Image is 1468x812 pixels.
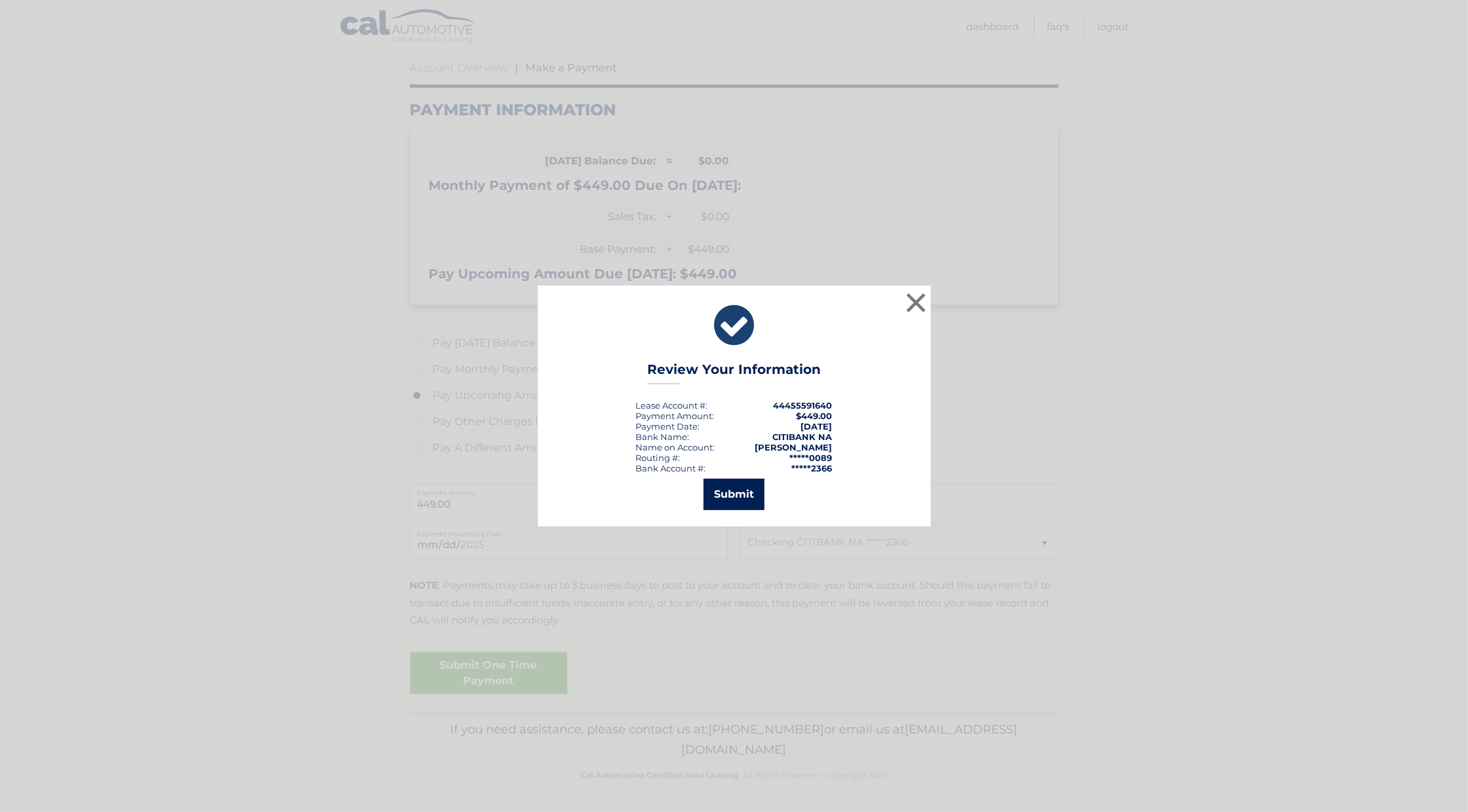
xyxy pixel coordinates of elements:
div: Lease Account #: [636,400,708,411]
strong: 44455591640 [774,400,833,411]
div: : [636,421,700,432]
button: Submit [704,479,764,510]
strong: CITIBANK NA [773,432,833,442]
div: Bank Account #: [636,463,706,473]
h3: Review Your Information [647,361,821,384]
strong: [PERSON_NAME] [755,442,833,452]
span: Payment Date [636,421,698,432]
div: Bank Name: [636,432,690,442]
span: [DATE] [801,421,833,432]
button: × [903,289,930,316]
div: Payment Amount: [636,411,715,421]
div: Routing #: [636,452,681,463]
span: $449.00 [797,411,833,421]
div: Name on Account: [636,442,715,452]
